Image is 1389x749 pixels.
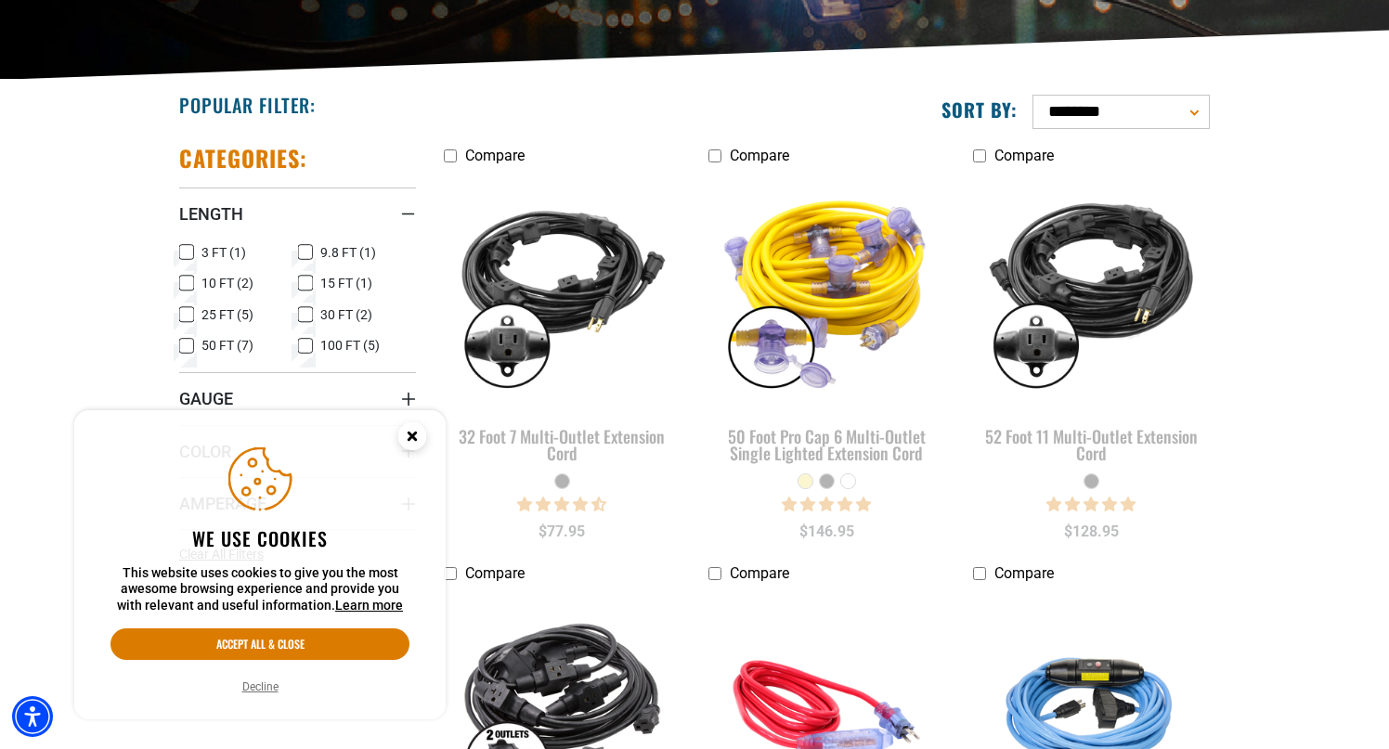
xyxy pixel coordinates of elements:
[110,526,409,550] h2: We use cookies
[320,246,376,259] span: 9.8 FT (1)
[444,174,681,472] a: black 32 Foot 7 Multi-Outlet Extension Cord
[320,339,380,352] span: 100 FT (5)
[709,183,943,396] img: yellow
[110,565,409,614] p: This website uses cookies to give you the most awesome browsing experience and provide you with r...
[179,93,316,117] h2: Popular Filter:
[465,147,525,164] span: Compare
[708,174,945,472] a: yellow 50 Foot Pro Cap 6 Multi-Outlet Single Lighted Extension Cord
[974,183,1208,396] img: black
[335,598,403,613] a: This website uses cookies to give you the most awesome browsing experience and provide you with r...
[237,678,284,696] button: Decline
[465,564,525,582] span: Compare
[179,203,243,225] span: Length
[201,277,253,290] span: 10 FT (2)
[179,372,416,424] summary: Gauge
[74,410,446,720] aside: Cookie Consent
[320,277,372,290] span: 15 FT (1)
[179,144,307,173] h2: Categories:
[446,183,680,396] img: black
[379,410,446,468] button: Close this option
[179,187,416,239] summary: Length
[201,308,253,321] span: 25 FT (5)
[730,147,789,164] span: Compare
[973,174,1210,472] a: black 52 Foot 11 Multi-Outlet Extension Cord
[201,339,253,352] span: 50 FT (7)
[179,388,233,409] span: Gauge
[201,246,246,259] span: 3 FT (1)
[12,696,53,737] div: Accessibility Menu
[994,147,1054,164] span: Compare
[941,97,1018,122] label: Sort by:
[110,628,409,660] button: Accept all & close
[994,564,1054,582] span: Compare
[320,308,372,321] span: 30 FT (2)
[730,564,789,582] span: Compare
